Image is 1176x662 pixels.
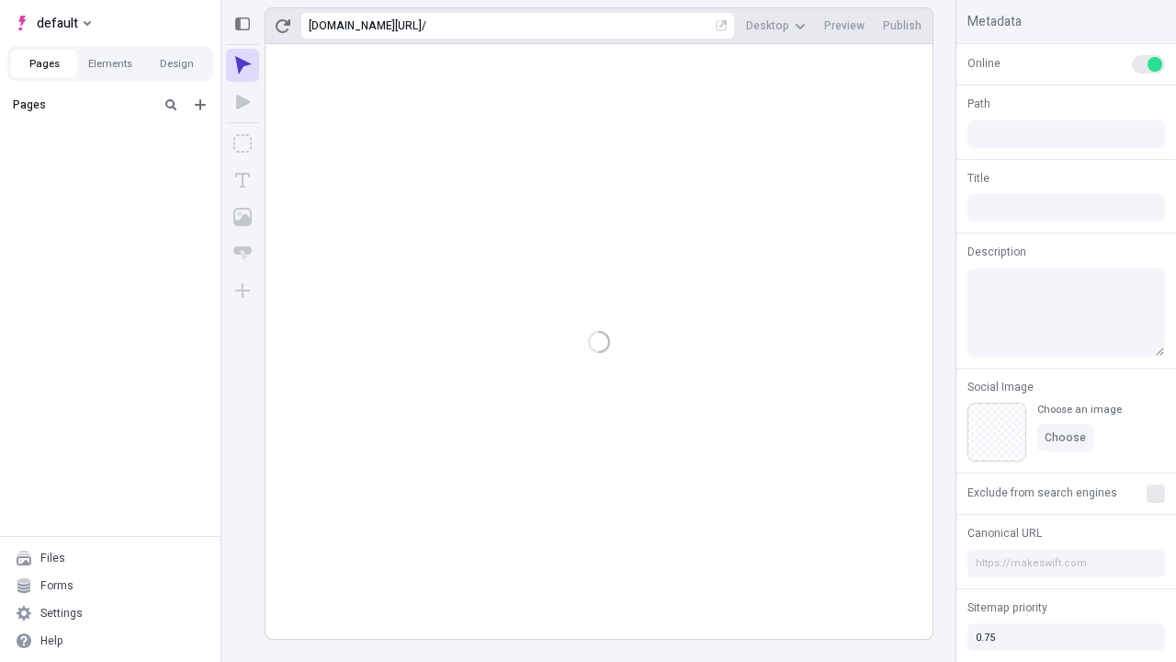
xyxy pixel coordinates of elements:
[967,379,1034,395] span: Social Image
[189,94,211,116] button: Add new
[746,18,789,33] span: Desktop
[883,18,922,33] span: Publish
[40,606,83,621] div: Settings
[40,551,65,565] div: Files
[226,127,259,160] button: Box
[143,50,209,77] button: Design
[876,12,929,40] button: Publish
[11,50,77,77] button: Pages
[824,18,865,33] span: Preview
[77,50,143,77] button: Elements
[1037,424,1093,451] button: Choose
[967,550,1165,577] input: https://makeswift.com
[422,18,426,33] div: /
[967,96,990,112] span: Path
[967,525,1042,542] span: Canonical URL
[1037,403,1122,417] div: Choose an image
[226,237,259,270] button: Button
[40,578,73,593] div: Forms
[967,55,1001,72] span: Online
[739,12,813,40] button: Desktop
[967,485,1117,501] span: Exclude from search engines
[967,170,989,187] span: Title
[226,164,259,197] button: Text
[40,633,63,648] div: Help
[7,9,98,37] button: Select site
[309,18,422,33] div: [URL][DOMAIN_NAME]
[1045,430,1086,445] span: Choose
[817,12,872,40] button: Preview
[13,97,153,112] div: Pages
[37,12,78,34] span: default
[967,599,1047,616] span: Sitemap priority
[226,200,259,234] button: Image
[967,244,1026,260] span: Description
